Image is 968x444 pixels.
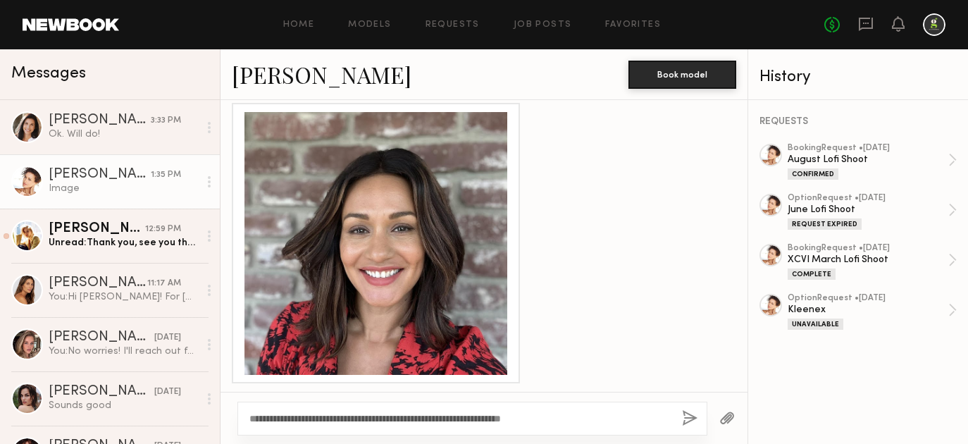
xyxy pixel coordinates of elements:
[788,194,948,203] div: option Request • [DATE]
[49,128,199,141] div: Ok. Will do!
[151,168,181,182] div: 1:35 PM
[788,244,957,280] a: bookingRequest •[DATE]XCVI March Lofi ShootComplete
[759,117,957,127] div: REQUESTS
[49,276,147,290] div: [PERSON_NAME]
[788,303,948,316] div: Kleenex
[788,253,948,266] div: XCVI March Lofi Shoot
[49,236,199,249] div: Unread: Thank you, see you then
[49,331,154,345] div: [PERSON_NAME]
[605,20,661,30] a: Favorites
[154,331,181,345] div: [DATE]
[49,345,199,358] div: You: No worries! I'll reach out for next months. :)
[788,218,862,230] div: Request Expired
[151,114,181,128] div: 3:33 PM
[11,66,86,82] span: Messages
[348,20,391,30] a: Models
[788,269,836,280] div: Complete
[788,244,948,253] div: booking Request • [DATE]
[788,203,948,216] div: June Lofi Shoot
[788,294,957,330] a: optionRequest •[DATE]KleenexUnavailable
[788,294,948,303] div: option Request • [DATE]
[788,194,957,230] a: optionRequest •[DATE]June Lofi ShootRequest Expired
[759,69,957,85] div: History
[49,290,199,304] div: You: Hi [PERSON_NAME]! For [DATE], if you can please come hair and makeup ready, that would be gr...
[788,144,948,153] div: booking Request • [DATE]
[788,153,948,166] div: August Lofi Shoot
[49,222,145,236] div: [PERSON_NAME]
[49,113,151,128] div: [PERSON_NAME]
[788,168,838,180] div: Confirmed
[426,20,480,30] a: Requests
[232,59,411,90] a: [PERSON_NAME]
[145,223,181,236] div: 12:59 PM
[788,319,843,330] div: Unavailable
[628,61,736,89] button: Book model
[154,386,181,399] div: [DATE]
[283,20,315,30] a: Home
[628,68,736,80] a: Book model
[49,385,154,399] div: [PERSON_NAME]
[514,20,572,30] a: Job Posts
[49,168,151,182] div: [PERSON_NAME]
[49,399,199,412] div: Sounds good
[788,144,957,180] a: bookingRequest •[DATE]August Lofi ShootConfirmed
[49,182,199,195] div: Image
[147,277,181,290] div: 11:17 AM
